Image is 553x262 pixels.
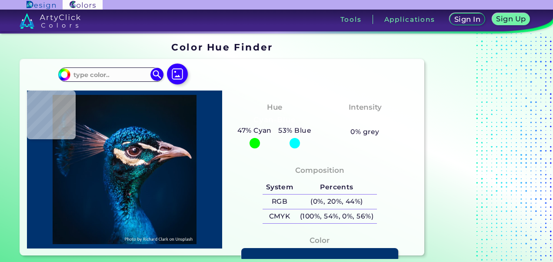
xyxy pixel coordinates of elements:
h4: Color [310,234,330,247]
img: logo_artyclick_colors_white.svg [20,13,81,29]
h5: Sign In [456,16,479,23]
h5: RGB [263,195,296,209]
h3: Tools [340,16,362,23]
h5: 53% Blue [275,125,315,136]
a: Sign In [451,14,483,25]
h3: Cyan-Blue [250,115,299,125]
h5: (0%, 20%, 44%) [296,195,377,209]
h5: Sign Up [498,16,525,22]
h5: System [263,180,296,195]
img: ArtyClick Design logo [27,1,56,9]
h3: Applications [384,16,435,23]
h5: 0% grey [350,126,379,138]
img: img_pavlin.jpg [31,95,218,244]
h4: Intensity [349,101,382,114]
iframe: Advertisement [428,39,536,259]
h1: Color Hue Finder [171,40,273,54]
h3: Vibrant [346,115,384,125]
h5: 47% Cyan [234,125,275,136]
h5: (100%, 54%, 0%, 56%) [296,209,377,224]
a: Sign Up [494,14,528,25]
h5: Percents [296,180,377,195]
input: type color.. [70,69,151,81]
h4: Hue [267,101,282,114]
h4: Composition [295,164,344,177]
img: icon picture [167,64,188,84]
img: icon search [150,68,163,81]
h5: CMYK [263,209,296,224]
